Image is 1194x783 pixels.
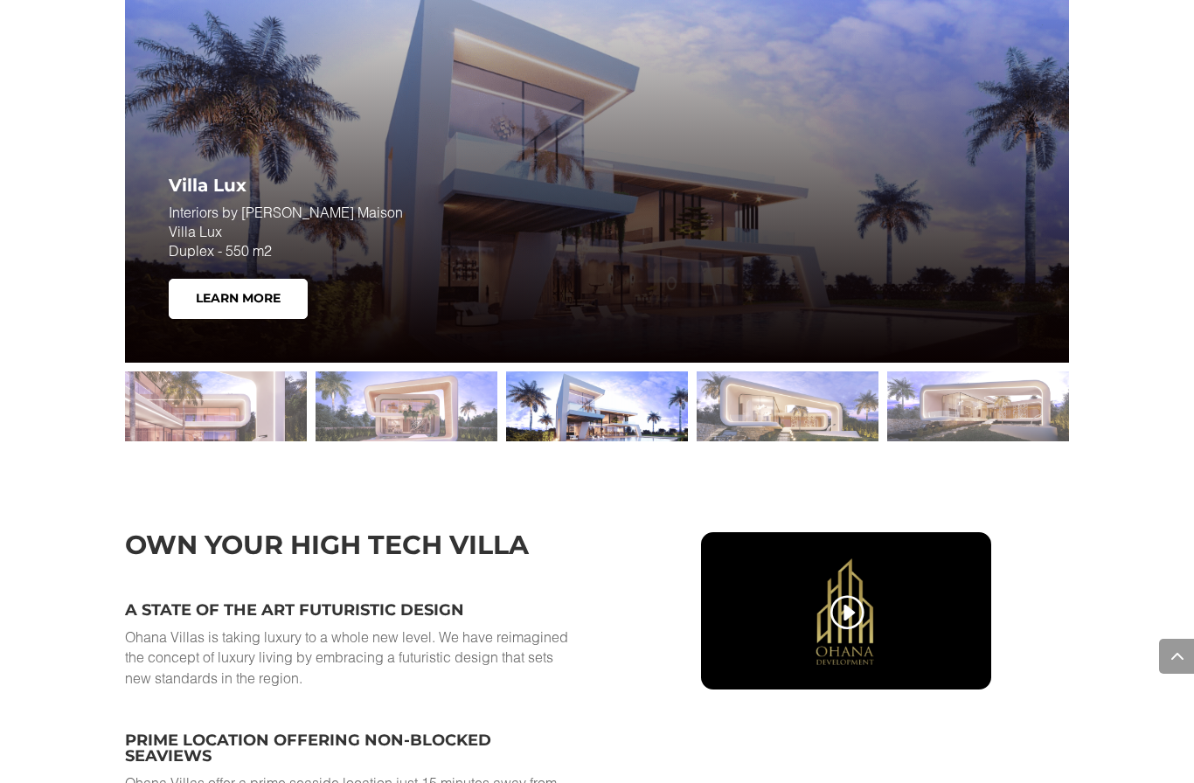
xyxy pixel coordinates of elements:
[169,242,272,259] span: Duplex - 550 m2
[169,223,222,239] span: Villa Lux
[125,731,491,766] span: Prime location offering non-blocked seaviews
[169,203,598,261] p: Interiors by [PERSON_NAME] Maison
[169,177,598,203] h3: Villa Lux
[125,532,571,567] h3: own your high tech villa
[169,279,308,319] a: Learn More
[125,627,571,689] p: Ohana Villas is taking luxury to a whole new level. We have reimagined the concept of luxury livi...
[125,600,464,620] span: A state of the art futuristic design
